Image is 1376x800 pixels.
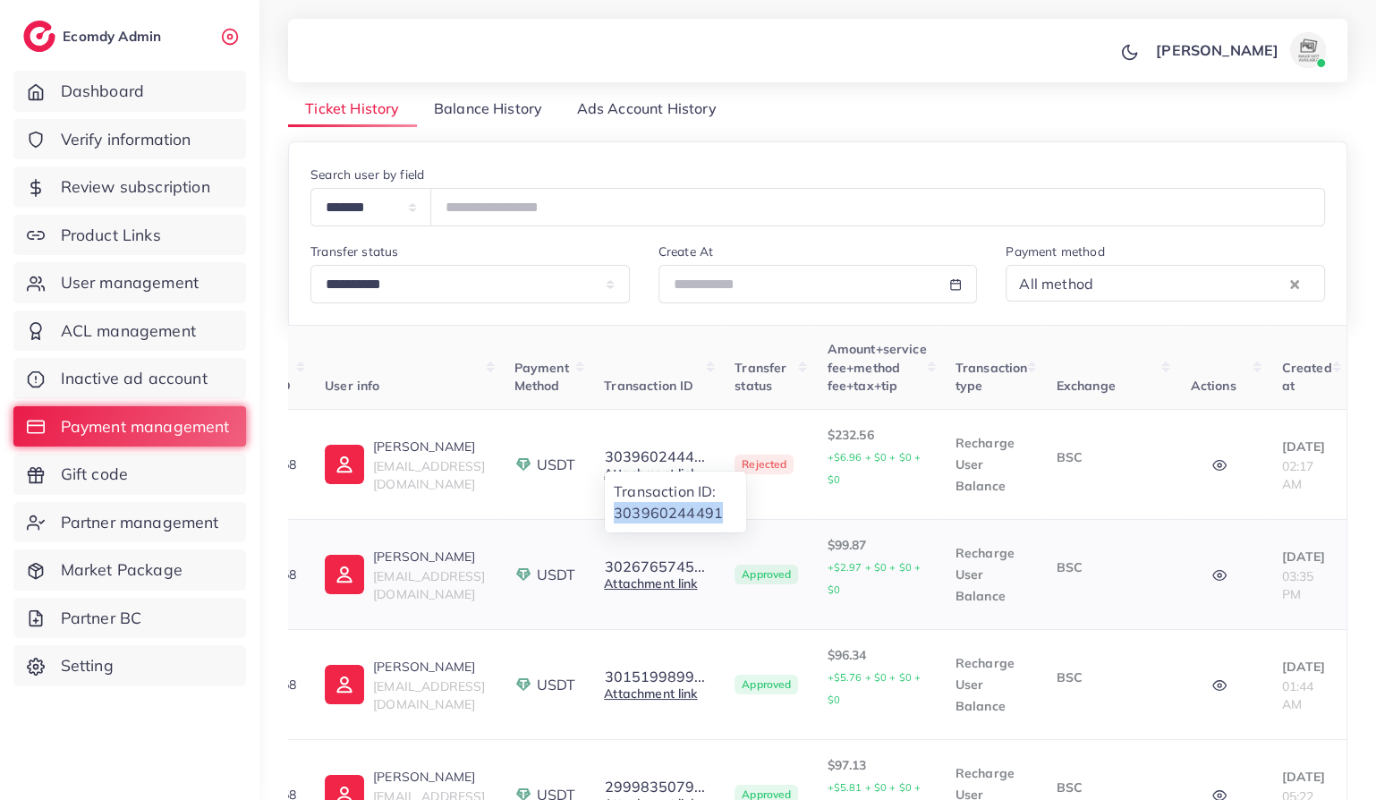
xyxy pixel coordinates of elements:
[13,71,246,112] a: Dashboard
[537,455,576,475] span: USDT
[604,471,747,533] ul: 3039602444...
[1056,777,1161,798] p: BSC
[373,436,485,457] p: [PERSON_NAME]
[827,671,921,706] small: +$5.76 + $0 + $0 + $0
[827,451,921,486] small: +$6.96 + $0 + $0 + $0
[1146,32,1333,68] a: [PERSON_NAME]avatar
[577,98,717,119] span: Ads Account History
[373,568,485,602] span: [EMAIL_ADDRESS][DOMAIN_NAME]
[13,645,246,686] a: Setting
[23,21,166,52] a: logoEcomdy Admin
[325,378,379,394] span: User info
[1015,270,1097,297] span: All method
[604,575,697,591] a: Attachment link
[61,607,142,630] span: Partner BC
[61,367,208,390] span: Inactive ad account
[827,534,926,600] p: $99.87
[13,454,246,495] a: Gift code
[61,511,219,534] span: Partner management
[1290,273,1299,294] button: Clear Selected
[310,166,424,183] label: Search user by field
[604,448,706,464] button: 3039602444...
[827,644,926,711] p: $96.34
[61,415,230,438] span: Payment management
[373,458,485,492] span: [EMAIL_ADDRESS][DOMAIN_NAME]
[614,481,737,523] p: Transaction ID: 303960244491
[1281,546,1331,567] p: [DATE]
[61,654,114,677] span: Setting
[1056,557,1161,578] p: BSC
[13,215,246,256] a: Product Links
[61,175,210,199] span: Review subscription
[373,656,485,677] p: [PERSON_NAME]
[1099,269,1286,297] input: Search for option
[1006,265,1325,302] div: Search for option
[23,21,55,52] img: logo
[13,262,246,303] a: User management
[537,565,576,585] span: USDT
[514,455,532,473] img: payment
[1056,378,1115,394] span: Exchange
[13,502,246,543] a: Partner management
[514,360,569,394] span: Payment Method
[325,665,364,704] img: ic-user-info.36bf1079.svg
[1290,32,1326,68] img: avatar
[325,555,364,594] img: ic-user-info.36bf1079.svg
[827,424,926,490] p: $232.56
[373,678,485,712] span: [EMAIL_ADDRESS][DOMAIN_NAME]
[604,558,706,574] button: 3026765745...
[373,546,485,567] p: [PERSON_NAME]
[13,119,246,160] a: Verify information
[956,652,1028,717] p: Recharge User Balance
[373,766,485,787] p: [PERSON_NAME]
[1281,766,1331,787] p: [DATE]
[1156,39,1278,61] p: [PERSON_NAME]
[1190,378,1236,394] span: Actions
[1281,678,1313,712] span: 01:44 AM
[1281,360,1331,394] span: Created at
[13,311,246,352] a: ACL management
[1056,447,1161,468] p: BSC
[61,80,144,103] span: Dashboard
[956,432,1028,497] p: Recharge User Balance
[325,445,364,484] img: ic-user-info.36bf1079.svg
[305,98,399,119] span: Ticket History
[13,598,246,639] a: Partner BC
[1281,656,1331,677] p: [DATE]
[604,378,693,394] span: Transaction ID
[61,271,199,294] span: User management
[1281,568,1313,602] span: 03:35 PM
[604,685,697,702] a: Attachment link
[61,463,128,486] span: Gift code
[13,166,246,208] a: Review subscription
[735,455,794,474] span: Rejected
[604,465,697,481] a: Attachment link
[827,341,926,394] span: Amount+service fee+method fee+tax+tip
[61,224,161,247] span: Product Links
[537,675,576,695] span: USDT
[956,360,1028,394] span: Transaction type
[1006,243,1104,260] label: Payment method
[658,243,713,260] label: Create At
[956,542,1028,607] p: Recharge User Balance
[514,566,532,583] img: payment
[61,319,196,343] span: ACL management
[61,558,183,582] span: Market Package
[1281,436,1331,457] p: [DATE]
[735,565,798,584] span: Approved
[63,28,166,45] h2: Ecomdy Admin
[604,668,706,685] button: 3015199899...
[13,358,246,399] a: Inactive ad account
[1281,458,1313,492] span: 02:17 AM
[61,128,191,151] span: Verify information
[735,675,798,694] span: Approved
[1056,667,1161,688] p: BSC
[13,549,246,591] a: Market Package
[514,676,532,694] img: payment
[13,406,246,447] a: Payment management
[604,779,706,795] button: 2999835079...
[310,243,398,260] label: Transfer status
[735,360,786,394] span: Transfer status
[827,561,921,596] small: +$2.97 + $0 + $0 + $0
[434,98,542,119] span: Balance History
